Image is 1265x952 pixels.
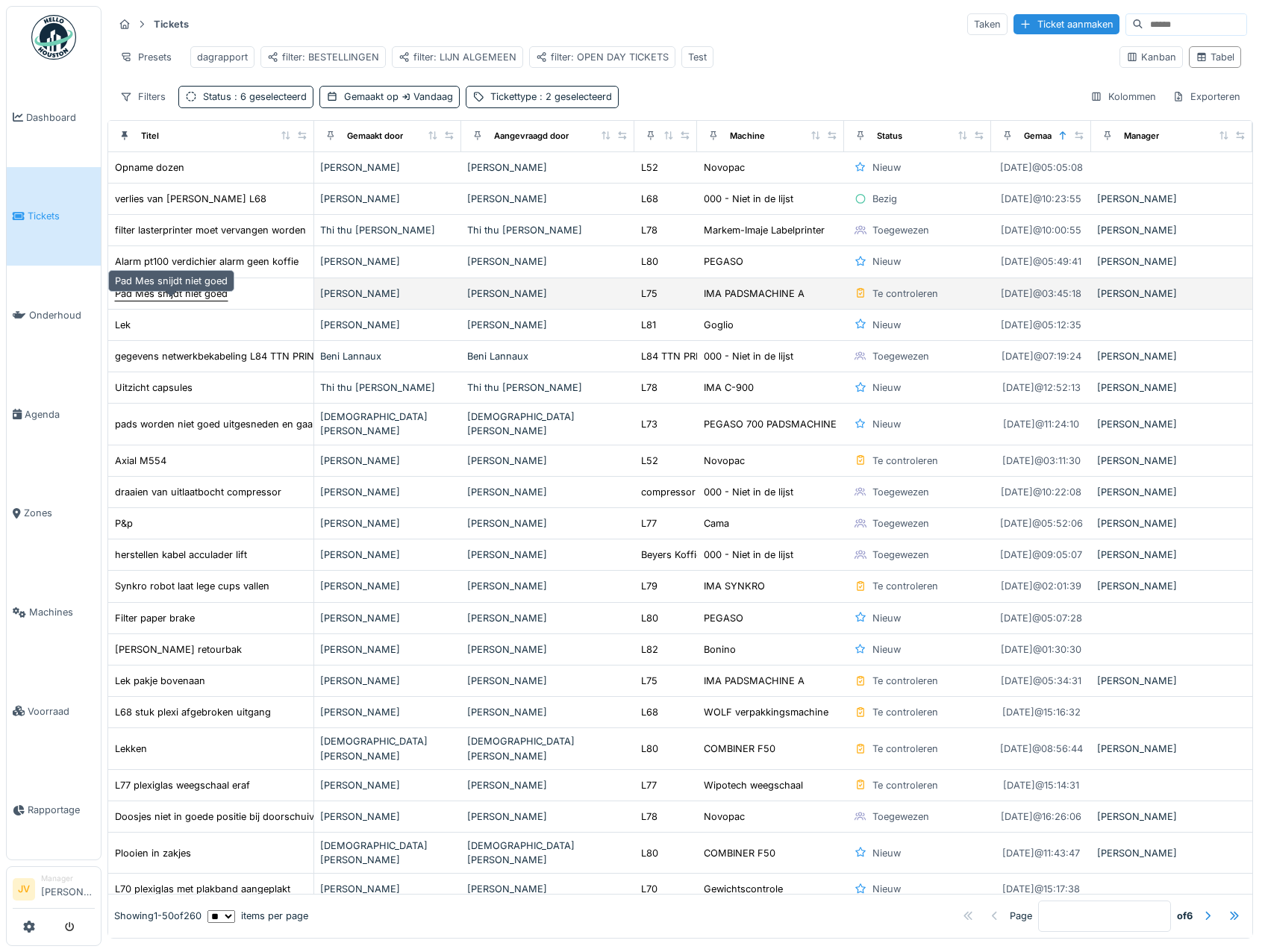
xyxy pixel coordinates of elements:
div: [DATE] @ 15:16:32 [1002,705,1081,719]
div: Nieuw [872,611,901,625]
div: [PERSON_NAME] [320,318,455,332]
div: L70 plexiglas met plakband aangeplakt [115,882,290,896]
div: [DATE] @ 05:52:06 [1000,516,1083,530]
div: L68 [641,192,658,206]
div: [PERSON_NAME] [1097,192,1246,206]
div: [PERSON_NAME] [467,485,628,499]
div: [PERSON_NAME] [467,674,628,688]
div: [DEMOGRAPHIC_DATA][PERSON_NAME] [467,734,628,762]
div: [DEMOGRAPHIC_DATA][PERSON_NAME] [467,410,628,438]
div: verlies van [PERSON_NAME] L68 [115,192,266,206]
div: L84 TTN PRINTMACHINE [641,349,757,363]
div: Status [203,90,307,104]
div: Nieuw [872,882,901,896]
div: [PERSON_NAME] [467,192,628,206]
div: [DATE] @ 12:52:13 [1002,381,1081,395]
div: Beni Lannaux [320,349,455,363]
div: P&p [115,516,133,530]
div: [PERSON_NAME] [320,579,455,593]
span: Zones [24,506,95,520]
div: [DEMOGRAPHIC_DATA][PERSON_NAME] [467,839,628,867]
div: IMA C-900 [704,381,754,395]
div: Nieuw [872,381,901,395]
div: Toegewezen [872,516,929,530]
a: JV Manager[PERSON_NAME] [13,873,95,909]
div: Toegewezen [872,548,929,562]
div: [PERSON_NAME] [467,778,628,792]
div: L68 stuk plexi afgebroken uitgang [115,705,271,719]
div: [PERSON_NAME] [1097,223,1246,237]
a: Machines [7,563,101,662]
div: [DATE] @ 10:22:08 [1001,485,1081,499]
div: [PERSON_NAME] [320,254,455,269]
div: [PERSON_NAME] [320,674,455,688]
div: [PERSON_NAME] [467,318,628,332]
div: [PERSON_NAME] [1097,417,1246,431]
div: filter lasterprinter moet vervangen worden [115,223,306,237]
div: [PERSON_NAME] [1097,809,1246,824]
div: [PERSON_NAME] [320,611,455,625]
div: [PERSON_NAME] [320,192,455,206]
div: items per page [207,909,308,924]
div: Doosjes niet in goede positie bij doorschuiven [115,809,325,824]
span: Vandaag [399,91,453,102]
div: Toegewezen [872,349,929,363]
div: [DATE] @ 09:05:07 [1000,548,1082,562]
div: PEGASO 700 PADSMACHINE [704,417,837,431]
div: L80 [641,254,658,269]
div: Novopac [704,809,745,824]
span: Onderhoud [29,308,95,322]
div: Pad Mes snijdt niet goed [108,270,234,292]
div: Nieuw [872,160,901,175]
div: [PERSON_NAME] [467,454,628,468]
div: filter: BESTELLINGEN [267,50,379,64]
div: Toegewezen [872,223,929,237]
div: Gemaakt op [344,90,453,104]
div: Ticket aanmaken [1013,14,1119,34]
div: 000 - Niet in de lijst [704,192,793,206]
div: Exporteren [1166,86,1247,107]
div: Gemaakt door [347,130,403,143]
div: Showing 1 - 50 of 260 [114,909,202,924]
div: [DEMOGRAPHIC_DATA][PERSON_NAME] [320,410,455,438]
div: [PERSON_NAME] [320,485,455,499]
div: L52 [641,160,658,175]
div: Nieuw [872,642,901,657]
div: [PERSON_NAME] [467,548,628,562]
div: Nieuw [872,846,901,860]
div: Thi thu [PERSON_NAME] [467,381,628,395]
div: Page [1010,909,1032,924]
div: Gemaakt op [1024,130,1072,143]
div: [PERSON_NAME] [467,705,628,719]
div: [DATE] @ 05:05:08 [1000,160,1083,175]
div: Thi thu [PERSON_NAME] [467,223,628,237]
span: : 6 geselecteerd [231,91,307,102]
div: Axial M554 [115,454,166,468]
div: Manager [1124,130,1159,143]
div: filter: LIJN ALGEMEEN [399,50,516,64]
div: Goglio [704,318,734,332]
div: [DEMOGRAPHIC_DATA][PERSON_NAME] [320,734,455,762]
div: gegevens netwerkbekabeling L84 TTN PRINTMACHINE [115,349,366,363]
div: Kolommen [1084,86,1163,107]
a: Tickets [7,167,101,266]
div: [PERSON_NAME] [1097,742,1246,756]
div: [PERSON_NAME] [1097,349,1246,363]
div: L77 [641,778,657,792]
a: Voorraad [7,662,101,761]
div: L70 [641,882,658,896]
div: [DATE] @ 10:00:55 [1001,223,1081,237]
a: Agenda [7,365,101,464]
div: Opname dozen [115,160,184,175]
div: Aangevraagd door [494,130,569,143]
div: Filter paper brake [115,611,195,625]
div: Pad Mes snijdt niet goed [115,286,228,301]
div: L79 [641,579,658,593]
div: [PERSON_NAME] [1097,286,1246,301]
div: Tickettype [490,90,612,104]
span: Voorraad [28,704,95,718]
div: [PERSON_NAME] [320,809,455,824]
div: Status [877,130,902,143]
div: L52 [641,454,658,468]
div: Markem-Imaje Labelprinter [704,223,825,237]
